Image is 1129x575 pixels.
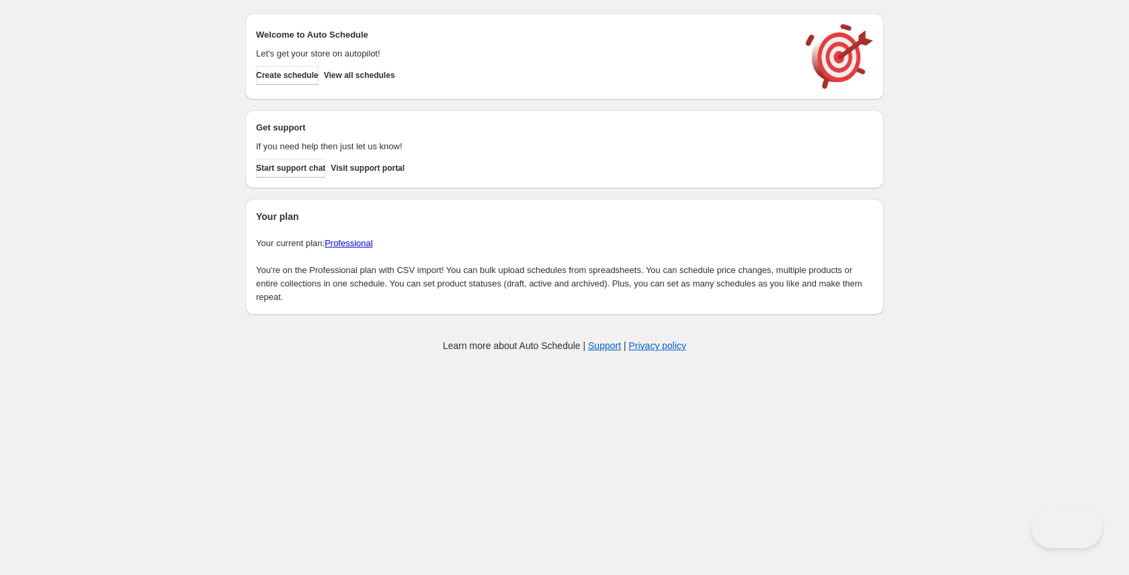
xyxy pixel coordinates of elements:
[256,159,325,178] a: Start support chat
[324,70,395,81] span: View all schedules
[256,70,319,81] span: Create schedule
[256,47,792,61] p: Let's get your store on autopilot!
[256,140,792,153] p: If you need help then just let us know!
[629,340,687,351] a: Privacy policy
[256,28,792,42] h2: Welcome to Auto Schedule
[256,210,873,223] h2: Your plan
[256,66,319,85] button: Create schedule
[256,237,873,250] p: Your current plan:
[256,264,873,304] p: You're on the Professional plan with CSV import! You can bulk upload schedules from spreadsheets....
[331,163,405,174] span: Visit support portal
[1032,508,1102,548] iframe: Toggle Customer Support
[256,121,792,135] h2: Get support
[588,340,621,351] a: Support
[325,238,373,248] a: Professional
[324,66,395,85] button: View all schedules
[443,339,686,352] p: Learn more about Auto Schedule | |
[331,159,405,178] a: Visit support portal
[256,163,325,174] span: Start support chat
